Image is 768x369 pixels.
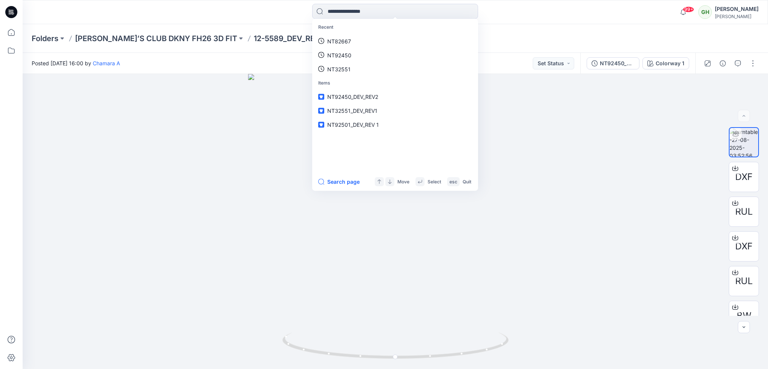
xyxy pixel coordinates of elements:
button: Search page [318,177,360,186]
a: NT32551 [314,62,477,76]
button: Details [717,57,729,69]
p: Select [428,178,441,186]
a: Folders [32,33,58,44]
p: esc [449,178,457,186]
a: NT92450 [314,48,477,62]
span: RUL [735,274,753,288]
img: turntable-27-08-2025-03:52:56 [730,128,758,157]
a: NT82667 [314,34,477,48]
span: DXF [735,170,753,184]
div: Colorway 1 [656,59,684,68]
button: NT92450_DEV_REV2 [587,57,639,69]
a: NT92450_DEV_REV2 [314,90,477,104]
span: NT92501_DEV_REV 1 [327,121,379,128]
span: NT32551_DEV_REV1 [327,108,377,114]
p: NT32551 [327,65,351,73]
div: GH [698,5,712,19]
a: NT92501_DEV_REV 1 [314,118,477,132]
p: NT92450 [327,51,351,59]
span: DXF [735,240,753,253]
button: Colorway 1 [642,57,689,69]
div: [PERSON_NAME] [715,14,759,19]
a: NT32551_DEV_REV1 [314,104,477,118]
p: Quit [463,178,471,186]
p: Move [397,178,409,186]
span: Posted [DATE] 16:00 by [32,59,120,67]
span: BW [737,309,751,323]
div: NT92450_DEV_REV2 [600,59,635,68]
p: Items [314,76,477,90]
span: NT92450_DEV_REV2 [327,94,378,100]
p: 12-5589_DEV_REV2 [254,33,325,44]
a: [PERSON_NAME]’S CLUB DKNY FH26 3D FIT [75,33,237,44]
a: Chamara A [93,60,120,66]
span: RUL [735,205,753,218]
p: NT82667 [327,37,351,45]
p: Recent [314,20,477,34]
div: [PERSON_NAME] [715,5,759,14]
span: 99+ [683,6,694,12]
